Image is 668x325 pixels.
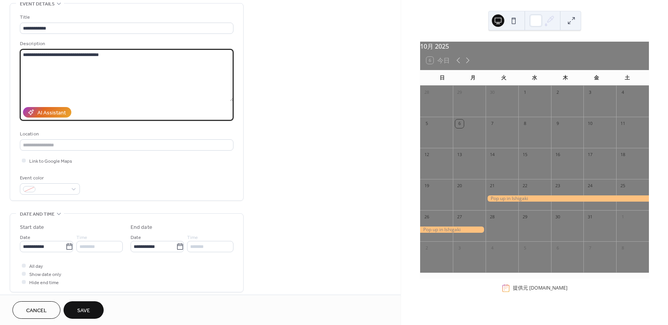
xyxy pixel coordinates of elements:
[521,119,529,128] div: 8
[37,109,66,117] div: AI Assistant
[20,13,232,21] div: Title
[20,223,44,232] div: Start date
[521,244,529,253] div: 5
[422,119,431,128] div: 5
[586,182,594,190] div: 24
[619,213,627,221] div: 1
[187,234,198,242] span: Time
[77,307,90,315] span: Save
[553,244,562,253] div: 6
[420,42,649,51] div: 10月 2025
[521,182,529,190] div: 22
[458,70,488,86] div: 月
[553,182,562,190] div: 23
[23,107,71,118] button: AI Assistant
[455,88,464,97] div: 29
[20,130,232,138] div: Location
[619,88,627,97] div: 4
[581,70,612,86] div: 金
[488,244,497,253] div: 4
[422,244,431,253] div: 2
[619,182,627,190] div: 25
[455,151,464,159] div: 13
[488,182,497,190] div: 21
[29,157,72,165] span: Link to Google Maps
[586,244,594,253] div: 7
[488,70,519,86] div: 火
[76,234,87,242] span: Time
[619,244,627,253] div: 8
[29,271,61,279] span: Show date only
[131,234,141,242] span: Date
[553,88,562,97] div: 2
[488,213,497,221] div: 28
[20,40,232,48] div: Description
[455,182,464,190] div: 20
[619,151,627,159] div: 18
[20,174,78,182] div: Event color
[26,307,47,315] span: Cancel
[455,244,464,253] div: 3
[488,119,497,128] div: 7
[426,70,457,86] div: 日
[553,213,562,221] div: 30
[20,234,30,242] span: Date
[422,213,431,221] div: 26
[488,151,497,159] div: 14
[586,213,594,221] div: 31
[29,279,59,287] span: Hide end time
[29,262,43,271] span: All day
[422,88,431,97] div: 28
[586,119,594,128] div: 10
[420,227,486,233] div: Pop up in Ishigaki
[20,210,55,218] span: Date and time
[612,70,643,86] div: 土
[455,213,464,221] div: 27
[553,151,562,159] div: 16
[486,195,649,202] div: Pop up in Ishigaki
[550,70,581,86] div: 木
[586,151,594,159] div: 17
[64,301,104,319] button: Save
[521,151,529,159] div: 15
[422,182,431,190] div: 19
[619,119,627,128] div: 11
[12,301,60,319] button: Cancel
[513,285,567,292] div: 提供元
[521,88,529,97] div: 1
[553,119,562,128] div: 9
[488,88,497,97] div: 30
[422,151,431,159] div: 12
[586,88,594,97] div: 3
[455,119,464,128] div: 6
[529,285,567,291] a: [DOMAIN_NAME]
[519,70,550,86] div: 水
[521,213,529,221] div: 29
[131,223,152,232] div: End date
